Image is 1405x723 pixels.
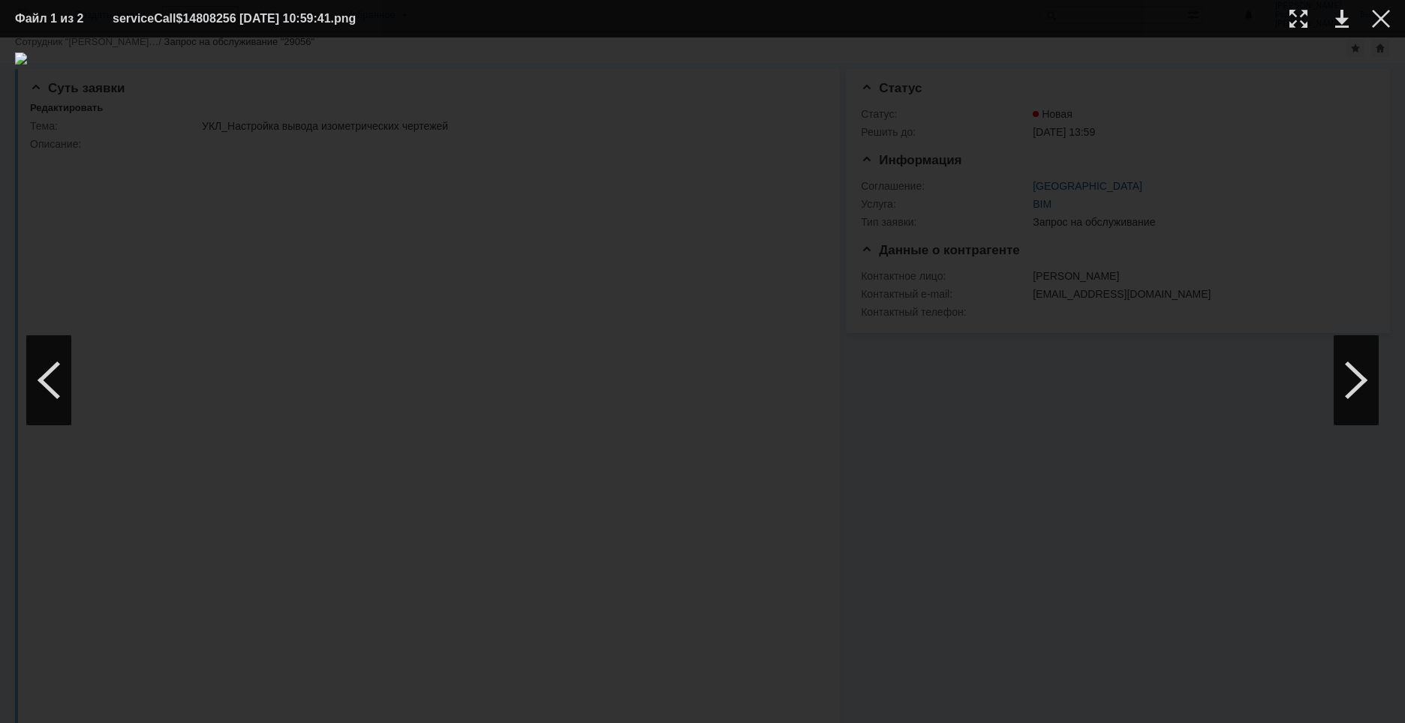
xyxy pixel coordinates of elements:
[15,13,90,25] div: Файл 1 из 2
[1372,10,1390,28] div: Закрыть окно (Esc)
[113,10,393,28] div: serviceCall$14808256 [DATE] 10:59:41.png
[26,335,71,425] div: Предыдущий файл
[1334,335,1379,425] div: Следующий файл
[1335,10,1349,28] div: Скачать файл
[15,52,1390,708] img: download
[1289,10,1307,28] div: Увеличить масштаб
